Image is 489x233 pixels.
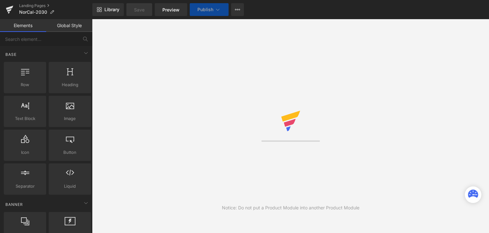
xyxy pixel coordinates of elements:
a: Landing Pages [19,3,92,8]
span: Publish [197,7,213,12]
span: Row [6,81,44,88]
span: Save [134,6,145,13]
a: New Library [92,3,124,16]
span: Preview [162,6,180,13]
div: Notice: Do not put a Product Module into another Product Module [222,204,359,211]
span: Banner [5,201,24,207]
span: NorCal-2030 [19,10,47,15]
span: Library [104,7,119,12]
a: Global Style [46,19,92,32]
span: Liquid [51,183,89,190]
button: More [231,3,244,16]
span: Button [51,149,89,156]
span: Base [5,51,17,57]
a: Preview [155,3,187,16]
span: Separator [6,183,44,190]
button: Publish [190,3,229,16]
span: Text Block [6,115,44,122]
span: Heading [51,81,89,88]
span: Image [51,115,89,122]
span: Icon [6,149,44,156]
